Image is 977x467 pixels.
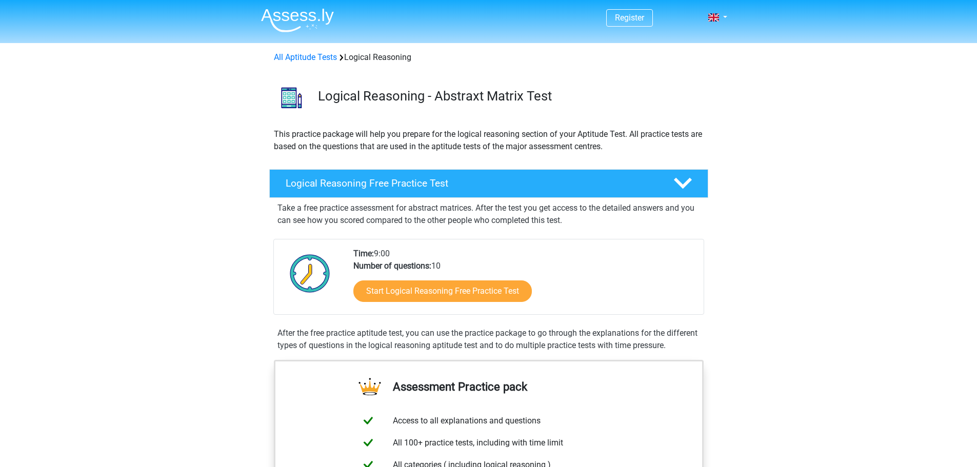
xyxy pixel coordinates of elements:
b: Time: [353,249,374,258]
p: Take a free practice assessment for abstract matrices. After the test you get access to the detai... [277,202,700,227]
p: This practice package will help you prepare for the logical reasoning section of your Aptitude Te... [274,128,704,153]
img: logical reasoning [270,76,313,119]
a: Logical Reasoning Free Practice Test [265,169,712,198]
h4: Logical Reasoning Free Practice Test [286,177,657,189]
div: Logical Reasoning [270,51,708,64]
a: Start Logical Reasoning Free Practice Test [353,280,532,302]
div: 9:00 10 [346,248,703,314]
b: Number of questions: [353,261,431,271]
a: All Aptitude Tests [274,52,337,62]
h3: Logical Reasoning - Abstraxt Matrix Test [318,88,700,104]
img: Clock [284,248,336,299]
img: Assessly [261,8,334,32]
div: After the free practice aptitude test, you can use the practice package to go through the explana... [273,327,704,352]
a: Register [615,13,644,23]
